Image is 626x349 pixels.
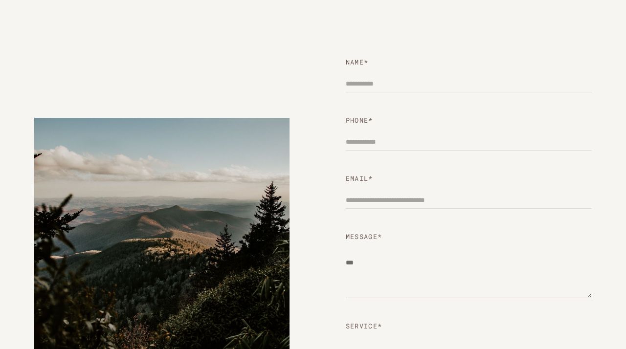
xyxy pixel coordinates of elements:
label: phone [346,114,592,126]
label: Email [346,173,592,184]
label: service [346,320,592,332]
label: Message [346,231,592,242]
label: Name [346,56,592,68]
